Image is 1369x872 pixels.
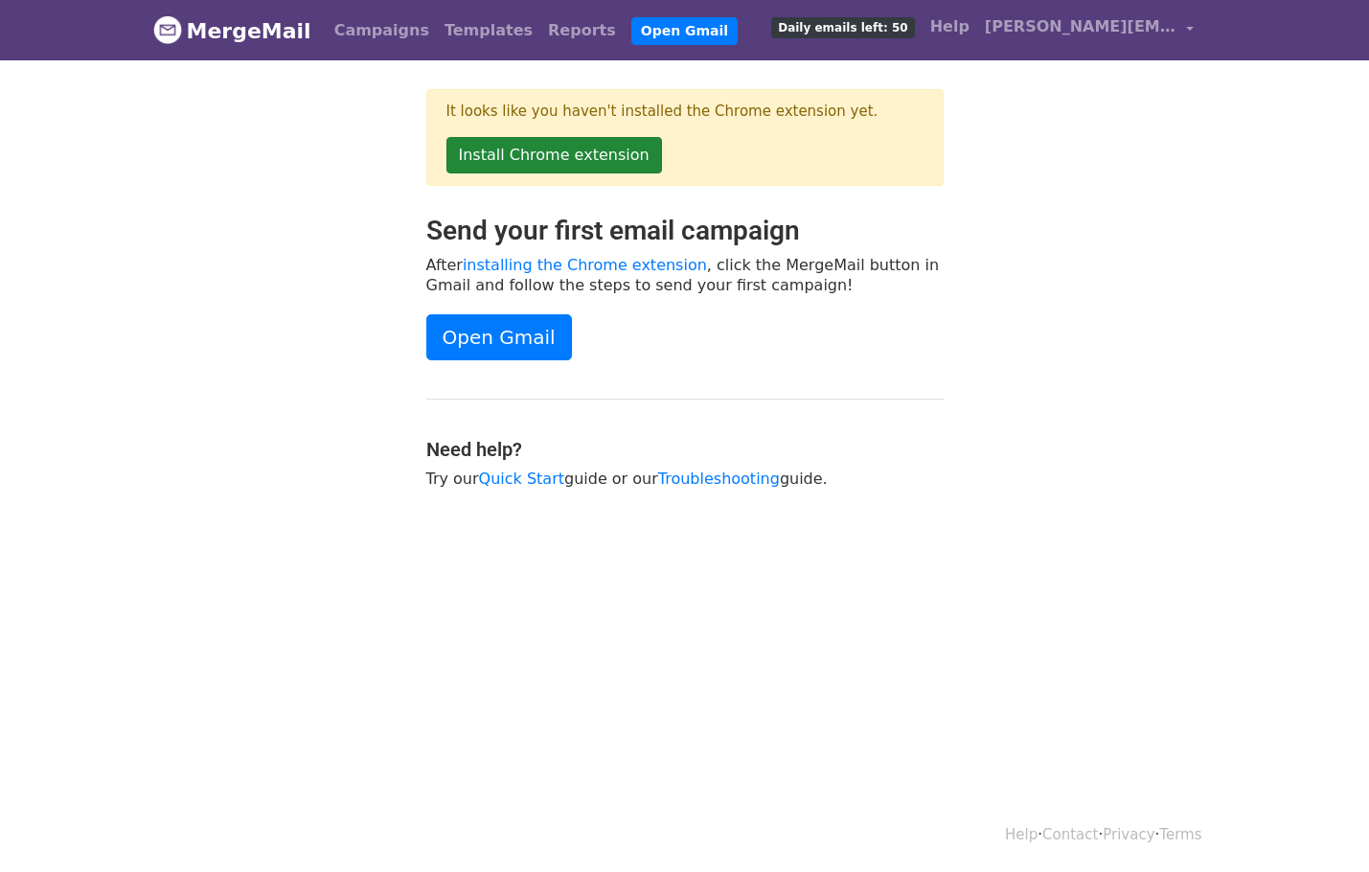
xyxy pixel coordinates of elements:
[446,102,924,122] p: It looks like you haven't installed the Chrome extension yet.
[1042,826,1098,843] a: Contact
[479,470,564,488] a: Quick Start
[1159,826,1201,843] a: Terms
[771,17,914,38] span: Daily emails left: 50
[923,8,977,46] a: Help
[327,11,437,50] a: Campaigns
[426,255,944,295] p: After , click the MergeMail button in Gmail and follow the steps to send your first campaign!
[1273,780,1369,872] iframe: Chat Widget
[426,438,944,461] h4: Need help?
[658,470,780,488] a: Troubleshooting
[631,17,738,45] a: Open Gmail
[764,8,922,46] a: Daily emails left: 50
[1103,826,1154,843] a: Privacy
[446,137,662,173] a: Install Chrome extension
[426,314,572,360] a: Open Gmail
[426,215,944,247] h2: Send your first email campaign
[463,256,707,274] a: installing the Chrome extension
[153,15,182,44] img: MergeMail logo
[153,11,311,51] a: MergeMail
[985,15,1176,38] span: [PERSON_NAME][EMAIL_ADDRESS][PERSON_NAME][DOMAIN_NAME]
[426,469,944,489] p: Try our guide or our guide.
[437,11,540,50] a: Templates
[1005,826,1038,843] a: Help
[977,8,1201,53] a: [PERSON_NAME][EMAIL_ADDRESS][PERSON_NAME][DOMAIN_NAME]
[540,11,624,50] a: Reports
